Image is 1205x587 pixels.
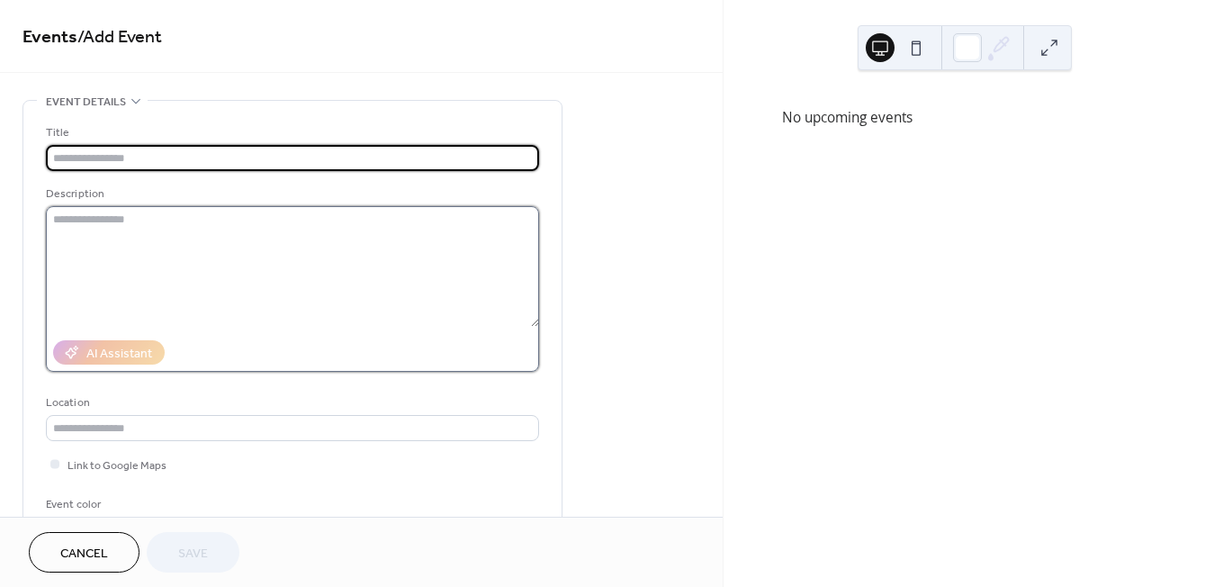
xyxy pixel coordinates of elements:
div: Description [46,185,535,203]
div: Event color [46,495,181,514]
button: Cancel [29,532,139,573]
span: Cancel [60,545,108,564]
span: Event details [46,93,126,112]
div: Title [46,123,535,142]
span: Link to Google Maps [67,456,166,475]
a: Events [22,20,77,55]
span: / Add Event [77,20,162,55]
div: Location [46,393,535,412]
div: No upcoming events [782,107,1147,128]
